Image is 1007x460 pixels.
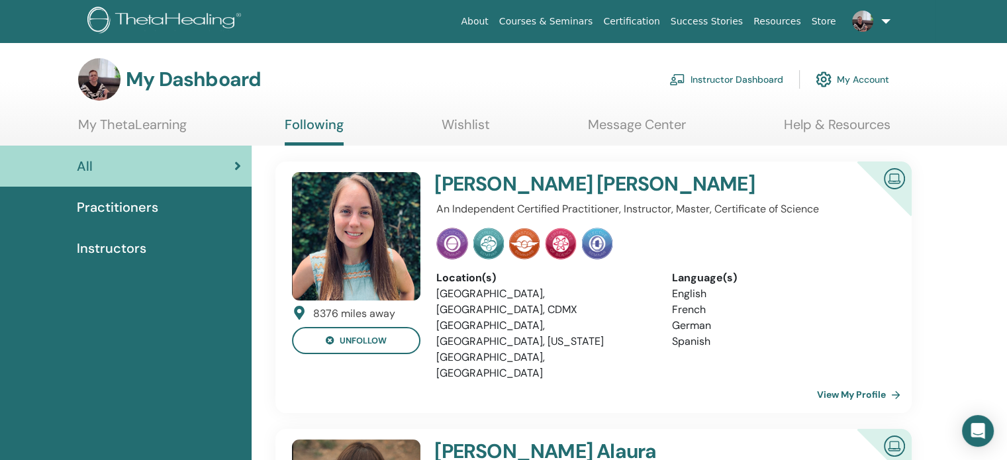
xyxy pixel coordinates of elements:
[672,270,887,286] div: Language(s)
[77,238,146,258] span: Instructors
[598,9,665,34] a: Certification
[672,302,887,318] li: French
[836,161,912,238] div: Certified Online Instructor
[78,116,187,142] a: My ThetaLearning
[588,116,686,142] a: Message Center
[313,306,395,322] div: 8376 miles away
[669,73,685,85] img: chalkboard-teacher.svg
[806,9,841,34] a: Store
[816,65,889,94] a: My Account
[672,318,887,334] li: German
[292,172,420,300] img: default.jpg
[852,11,873,32] img: default.jpg
[78,58,120,101] img: default.jpg
[436,286,651,318] li: [GEOGRAPHIC_DATA], [GEOGRAPHIC_DATA], CDMX
[816,68,832,91] img: cog.svg
[672,286,887,302] li: English
[494,9,599,34] a: Courses & Seminars
[879,430,910,460] img: Certified Online Instructor
[817,381,906,408] a: View My Profile
[436,318,651,349] li: [GEOGRAPHIC_DATA], [GEOGRAPHIC_DATA], [US_STATE]
[879,163,910,193] img: Certified Online Instructor
[126,68,261,91] h3: My Dashboard
[292,327,420,354] button: unfollow
[434,172,810,196] h4: [PERSON_NAME] [PERSON_NAME]
[77,197,158,217] span: Practitioners
[672,334,887,349] li: Spanish
[669,65,783,94] a: Instructor Dashboard
[77,156,93,176] span: All
[442,116,490,142] a: Wishlist
[436,349,651,381] li: [GEOGRAPHIC_DATA], [GEOGRAPHIC_DATA]
[436,201,887,217] p: An Independent Certified Practitioner, Instructor, Master, Certificate of Science
[665,9,748,34] a: Success Stories
[456,9,493,34] a: About
[748,9,806,34] a: Resources
[87,7,246,36] img: logo.png
[285,116,344,146] a: Following
[436,270,651,286] div: Location(s)
[784,116,890,142] a: Help & Resources
[962,415,994,447] div: Open Intercom Messenger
